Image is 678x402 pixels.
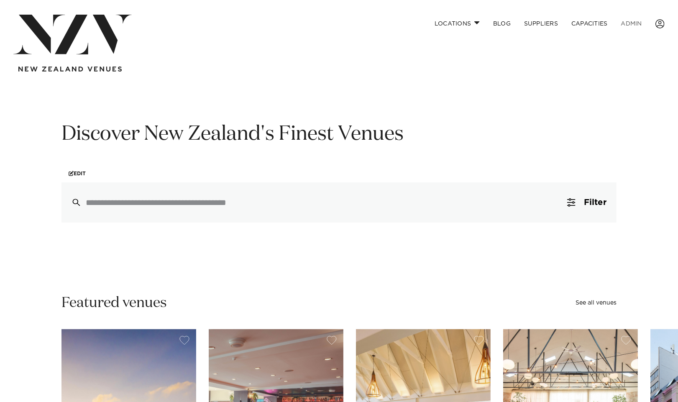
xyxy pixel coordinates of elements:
img: nzv-logo.png [13,15,132,54]
h2: Featured venues [61,294,167,312]
a: Locations [428,15,486,33]
a: SUPPLIERS [517,15,565,33]
span: Filter [584,198,606,207]
a: See all venues [576,300,617,306]
a: Edit [61,164,93,182]
a: ADMIN [614,15,649,33]
a: Capacities [565,15,614,33]
img: new-zealand-venues-text.png [18,67,122,72]
h1: Discover New Zealand's Finest Venues [61,121,617,148]
a: BLOG [486,15,517,33]
button: Filter [557,182,617,223]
